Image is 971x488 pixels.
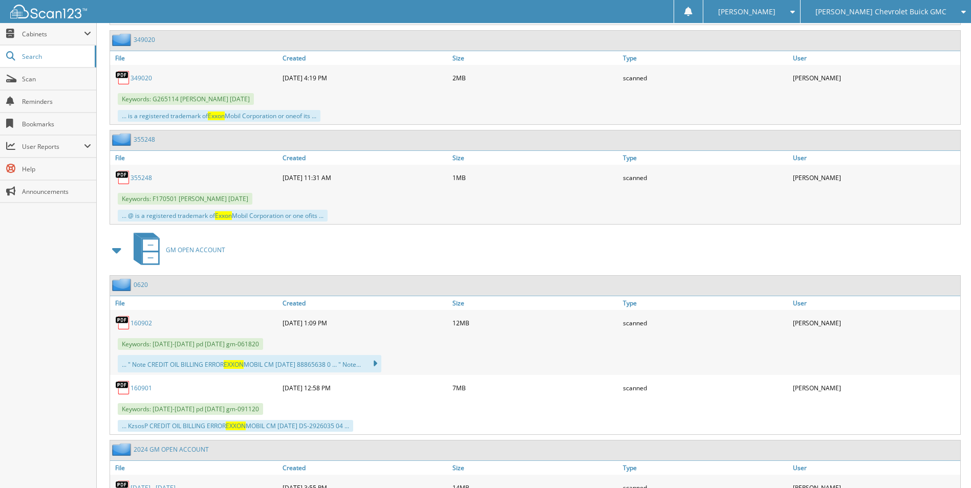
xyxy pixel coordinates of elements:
div: ... @ is a registered trademark of Mobil Corporation or one ofits ... [118,210,328,221]
div: [DATE] 4:19 PM [280,68,450,88]
a: 355248 [134,135,155,144]
img: folder2.png [112,33,134,46]
span: Reminders [22,97,91,106]
span: Cabinets [22,30,84,38]
div: scanned [620,167,790,188]
iframe: Chat Widget [920,439,971,488]
a: File [110,51,280,65]
div: ... is a registered trademark of Mobil Corporation or oneof its ... [118,110,320,122]
a: File [110,461,280,475]
span: Help [22,165,91,173]
a: User [790,296,960,310]
div: 7MB [450,378,620,398]
span: User Reports [22,142,84,151]
span: Exxon [215,211,232,220]
div: [PERSON_NAME] [790,378,960,398]
a: Type [620,51,790,65]
img: PDF.png [115,380,131,395]
a: Size [450,51,620,65]
a: User [790,461,960,475]
div: [DATE] 1:09 PM [280,313,450,333]
div: 1MB [450,167,620,188]
a: 0620 [134,280,148,289]
a: File [110,296,280,310]
img: folder2.png [112,443,134,456]
span: EXXON [226,422,246,430]
a: Size [450,151,620,165]
span: Keywords: G265114 [PERSON_NAME] [DATE] [118,93,254,105]
a: Type [620,296,790,310]
span: EXXON [224,360,244,369]
a: Created [280,461,450,475]
div: scanned [620,68,790,88]
a: 349020 [134,35,155,44]
div: ... " Note CREDIT OIL BILLING ERROR MOBIL CM [DATE] 88865638 0 ... " Note... [118,355,381,372]
a: Created [280,51,450,65]
a: Type [620,151,790,165]
a: File [110,151,280,165]
img: PDF.png [115,315,131,330]
a: 355248 [131,173,152,182]
span: [PERSON_NAME] [718,9,775,15]
a: Created [280,151,450,165]
img: PDF.png [115,70,131,85]
img: folder2.png [112,133,134,146]
div: [PERSON_NAME] [790,68,960,88]
span: Keywords: F170501 [PERSON_NAME] [DATE] [118,193,252,205]
span: Keywords: [DATE]-[DATE] pd [DATE] gm-061820 [118,338,263,350]
div: 12MB [450,313,620,333]
span: Search [22,52,90,61]
a: Created [280,296,450,310]
div: [PERSON_NAME] [790,313,960,333]
a: 160902 [131,319,152,327]
img: folder2.png [112,278,134,291]
a: 2024 GM OPEN ACCOUNT [134,445,209,454]
span: GM OPEN ACCOUNT [166,246,225,254]
a: 349020 [131,74,152,82]
span: [PERSON_NAME] Chevrolet Buick GMC [815,9,946,15]
div: [DATE] 11:31 AM [280,167,450,188]
img: PDF.png [115,170,131,185]
span: Exxon [208,112,225,120]
span: Keywords: [DATE]-[DATE] pd [DATE] gm-091120 [118,403,263,415]
a: User [790,51,960,65]
a: User [790,151,960,165]
a: 160901 [131,384,152,392]
a: Type [620,461,790,475]
div: scanned [620,378,790,398]
div: [PERSON_NAME] [790,167,960,188]
a: GM OPEN ACCOUNT [127,230,225,270]
a: Size [450,461,620,475]
div: 2MB [450,68,620,88]
img: scan123-logo-white.svg [10,5,87,18]
a: Size [450,296,620,310]
span: Announcements [22,187,91,196]
div: scanned [620,313,790,333]
span: Bookmarks [22,120,91,128]
div: ... KzsosP CREDIT OIL BILLING ERROR MOBIL CM [DATE] DS-2926035 04 ... [118,420,353,432]
span: Scan [22,75,91,83]
div: [DATE] 12:58 PM [280,378,450,398]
